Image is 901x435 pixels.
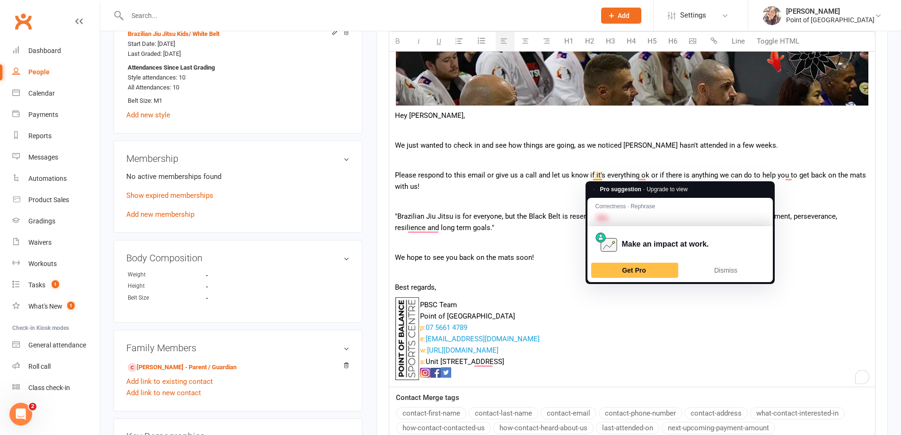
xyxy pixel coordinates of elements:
[538,32,557,51] button: Align text right
[126,376,213,387] a: Add link to existing contact
[9,403,32,426] iframe: Intercom live chat
[28,302,62,310] div: What's New
[206,283,260,290] strong: -
[599,407,682,419] button: contact-phone-number
[420,312,515,320] span: Point of [GEOGRAPHIC_DATA]
[451,32,470,51] button: Unordered List
[750,407,845,419] button: what-contact-interested-in
[128,30,219,37] a: Brazilian Jiu Jitsu Kids
[396,407,466,419] button: contact-first-name
[430,357,504,366] span: nit [STREET_ADDRESS]
[541,407,596,419] button: contact-email
[601,32,620,51] button: H3
[762,6,781,25] img: thumb_image1684198901.png
[420,357,426,366] span: a:
[426,335,540,343] a: [EMAIL_ADDRESS][DOMAIN_NAME]
[28,89,55,97] div: Calendar
[28,111,58,118] div: Payments
[12,377,100,399] a: Class kiosk mode
[12,104,100,125] a: Payments
[28,217,55,225] div: Gradings
[12,189,100,211] a: Product Sales
[128,270,206,279] div: Weight
[395,282,869,293] p: Best regards,
[12,335,100,356] a: General attendance kiosk mode
[664,32,682,51] button: H6
[662,422,775,434] button: next-upcoming-payment-amount
[420,323,426,332] span: p:
[12,296,100,317] a: What's New1
[189,30,219,37] span: / White Belt
[427,346,499,355] a: [URL][DOMAIN_NAME]
[206,272,260,279] strong: -
[411,32,429,51] button: Italic
[420,356,540,367] div: U
[12,40,100,62] a: Dashboard
[206,294,260,302] strong: -
[706,32,725,51] button: Insert link
[12,232,100,253] a: Waivers
[128,282,206,291] div: Height
[28,196,69,204] div: Product Sales
[128,40,175,47] span: Start Date: [DATE]
[12,168,100,189] a: Automations
[52,280,59,288] span: 1
[128,74,185,81] span: Style attendances: 10
[126,387,201,399] a: Add link to new contact
[29,403,36,410] span: 2
[426,323,467,332] a: 07 5661 4789
[680,5,706,26] span: Settings
[28,281,45,289] div: Tasks
[395,169,869,192] p: Please respond to this email or give us a call and let us know if it's everything ok or if there ...
[12,62,100,83] a: People
[28,341,86,349] div: General attendance
[126,111,170,119] a: Add new style
[596,422,659,434] button: last-attended-on
[727,32,750,51] button: Line
[126,253,350,263] h3: Body Composition
[126,153,350,164] h3: Membership
[12,211,100,232] a: Gradings
[420,301,457,309] span: PBSC Team
[752,32,804,51] button: Toggle HTML
[395,211,869,233] p: "Brazilian Jiu Jitsu is for everyone, but the Black Belt is reserved to the ones who knows the va...
[28,239,52,246] div: Waivers
[12,275,100,296] a: Tasks 1
[601,8,641,24] button: Add
[28,132,52,140] div: Reports
[126,171,350,182] p: No active memberships found
[28,47,61,54] div: Dashboard
[472,33,493,51] button: Ordered List
[786,16,875,24] div: Point of [GEOGRAPHIC_DATA]
[128,50,181,57] span: Last Graded: [DATE]
[128,363,236,373] a: [PERSON_NAME] - Parent / Guardian
[28,384,70,391] div: Class check-in
[496,32,515,51] button: Align text left
[28,175,67,182] div: Automations
[124,9,589,22] input: Search...
[28,68,50,76] div: People
[12,125,100,147] a: Reports
[618,12,630,19] span: Add
[396,392,459,403] label: Contact Merge tags
[126,343,350,353] h3: Family Members
[786,7,875,16] div: [PERSON_NAME]
[580,32,599,51] button: H2
[12,253,100,275] a: Workouts
[67,302,75,310] span: 1
[396,422,491,434] button: how-contact-contacted-us
[684,407,748,419] button: contact-address
[126,210,194,219] a: Add new membership
[469,407,538,419] button: contact-last-name
[389,32,408,51] button: Bold
[12,83,100,104] a: Calendar
[128,97,162,104] span: Belt Size: M1
[395,297,419,380] img: Point of Balance Sports Centre Logo
[622,32,640,51] button: H4
[28,363,51,370] div: Roll call
[28,260,57,267] div: Workouts
[11,9,35,33] a: Clubworx
[128,84,179,91] span: All Attendances: 10
[28,153,58,161] div: Messages
[395,140,869,151] p: We just wanted to check in and see how things are going, as we noticed [PERSON_NAME] hasn't atten...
